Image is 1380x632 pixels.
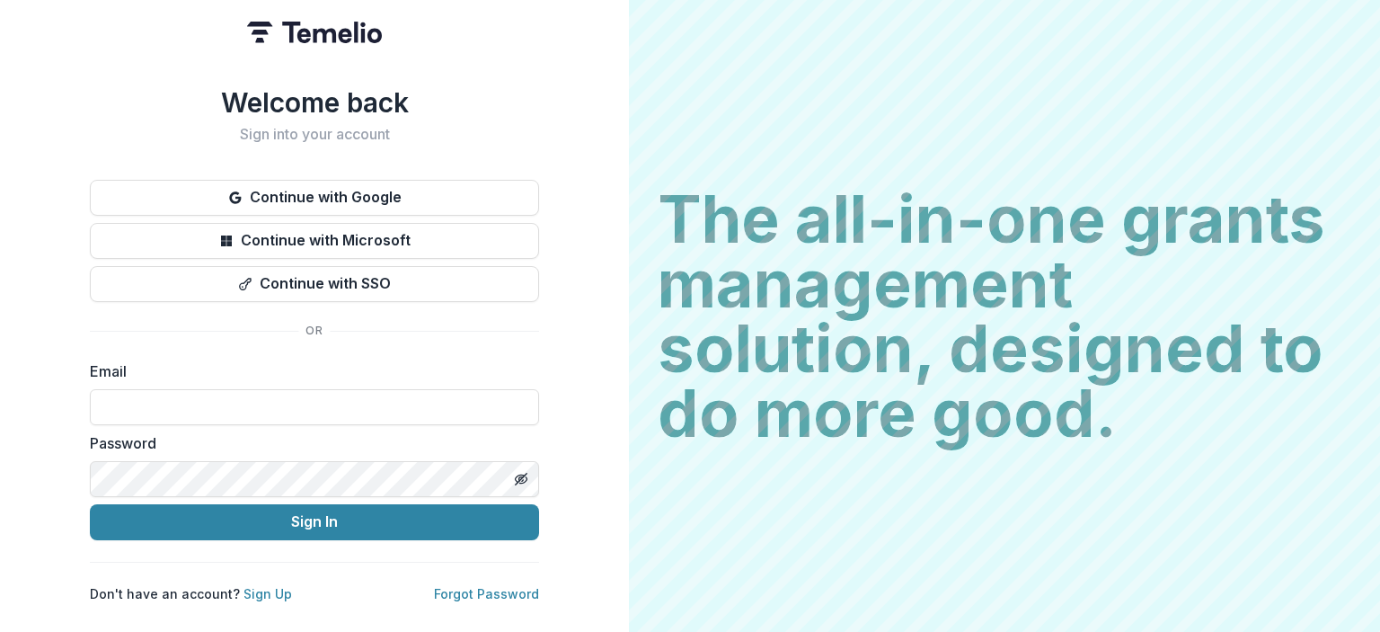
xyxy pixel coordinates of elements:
[90,504,539,540] button: Sign In
[90,223,539,259] button: Continue with Microsoft
[90,180,539,216] button: Continue with Google
[90,266,539,302] button: Continue with SSO
[434,586,539,601] a: Forgot Password
[90,432,528,454] label: Password
[247,22,382,43] img: Temelio
[90,126,539,143] h2: Sign into your account
[90,86,539,119] h1: Welcome back
[90,361,528,382] label: Email
[243,586,292,601] a: Sign Up
[507,465,535,494] button: Toggle password visibility
[90,584,292,603] p: Don't have an account?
